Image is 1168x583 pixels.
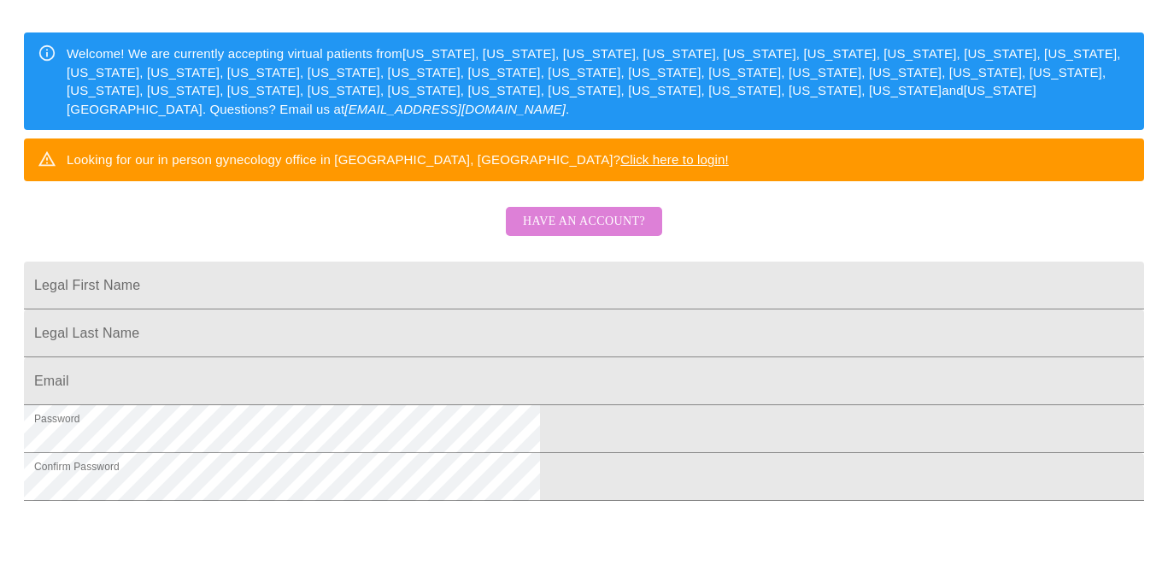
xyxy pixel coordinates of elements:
[344,102,566,116] em: [EMAIL_ADDRESS][DOMAIN_NAME]
[67,38,1130,125] div: Welcome! We are currently accepting virtual patients from [US_STATE], [US_STATE], [US_STATE], [US...
[67,144,729,175] div: Looking for our in person gynecology office in [GEOGRAPHIC_DATA], [GEOGRAPHIC_DATA]?
[620,152,729,167] a: Click here to login!
[24,509,284,576] iframe: reCAPTCHA
[506,207,662,237] button: Have an account?
[523,211,645,233] span: Have an account?
[502,226,666,240] a: Have an account?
